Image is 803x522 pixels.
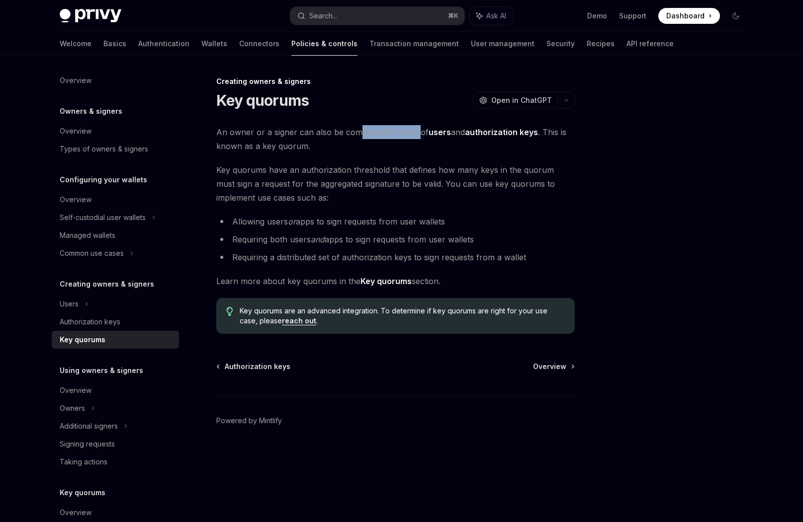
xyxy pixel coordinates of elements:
h5: Owners & signers [60,105,122,117]
span: ⌘ K [448,12,458,20]
div: Overview [60,194,91,206]
a: Overview [52,191,179,209]
a: Managed wallets [52,226,179,244]
a: reach out [282,316,316,325]
div: Overview [60,125,91,137]
span: Learn more about key quorums in the section. [216,274,575,288]
div: Key quorums [60,334,105,346]
button: Open in ChatGPT [473,92,558,109]
img: dark logo [60,9,121,23]
strong: Key quorums [360,276,412,286]
div: Common use cases [60,247,124,259]
li: Requiring a distributed set of authorization keys to sign requests from a wallet [216,250,575,264]
h5: Key quorums [60,487,105,499]
span: Overview [533,362,566,372]
span: Ask AI [486,11,506,21]
a: Recipes [587,32,615,56]
em: and [311,234,325,244]
li: Requiring both users apps to sign requests from user wallets [216,232,575,246]
div: Owners [60,402,85,414]
a: Overview [52,504,179,522]
li: Allowing users apps to sign requests from user wallets [216,215,575,228]
div: Overview [60,507,91,519]
a: Key quorums [52,331,179,349]
h5: Creating owners & signers [60,278,154,290]
span: Open in ChatGPT [491,95,552,105]
a: Overview [533,362,574,372]
a: Overview [52,72,179,89]
div: Search... [309,10,337,22]
span: Dashboard [666,11,705,21]
div: Self-custodial user wallets [60,212,146,224]
a: Dashboard [658,8,720,24]
a: User management [471,32,535,56]
h1: Key quorums [216,91,309,109]
a: Demo [587,11,607,21]
a: Wallets [201,32,227,56]
div: Types of owners & signers [60,143,148,155]
button: Search...⌘K [290,7,464,25]
div: Managed wallets [60,229,115,241]
a: Basics [103,32,126,56]
h5: Using owners & signers [60,365,143,376]
div: Overview [60,384,91,396]
span: Key quorums have an authorization threshold that defines how many keys in the quorum must sign a ... [216,163,575,205]
div: Users [60,298,79,310]
div: Creating owners & signers [216,76,575,86]
a: Signing requests [52,435,179,453]
span: An owner or a signer can also be composed of a mix of and . This is known as a key quorum. [216,125,575,153]
a: Overview [52,381,179,399]
a: Support [619,11,646,21]
button: Ask AI [469,7,513,25]
div: Authorization keys [60,316,120,328]
a: API reference [626,32,674,56]
a: Authorization keys [217,362,290,372]
h5: Configuring your wallets [60,174,147,186]
span: Key quorums are an advanced integration. To determine if key quorums are right for your use case,... [240,306,564,326]
a: Overview [52,122,179,140]
a: Types of owners & signers [52,140,179,158]
span: Authorization keys [225,362,290,372]
a: Key quorums [360,276,412,287]
a: Policies & controls [291,32,357,56]
a: users [429,127,451,138]
a: authorization keys [465,127,538,138]
a: Security [546,32,575,56]
button: Toggle dark mode [728,8,744,24]
svg: Tip [226,307,233,316]
a: Powered by Mintlify [216,416,282,426]
em: or [288,217,296,226]
div: Overview [60,75,91,86]
a: Connectors [239,32,279,56]
a: Authorization keys [52,313,179,331]
a: Authentication [138,32,189,56]
a: Taking actions [52,453,179,471]
a: Welcome [60,32,91,56]
div: Signing requests [60,438,115,450]
div: Taking actions [60,456,107,468]
a: Transaction management [369,32,459,56]
div: Additional signers [60,420,118,432]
